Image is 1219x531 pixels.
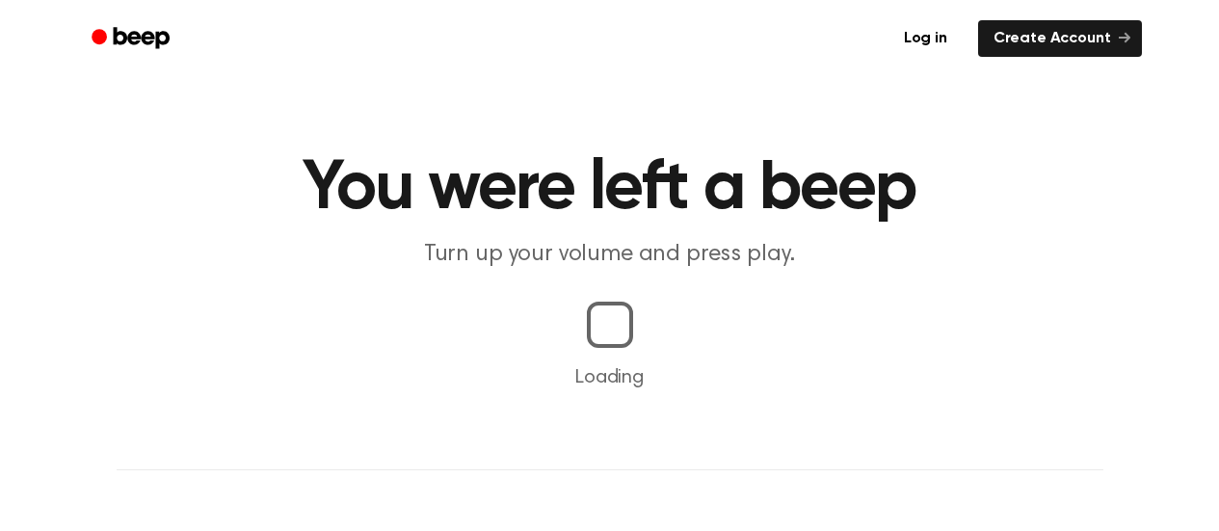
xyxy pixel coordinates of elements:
a: Log in [885,16,967,61]
a: Beep [78,20,187,58]
a: Create Account [978,20,1142,57]
p: Turn up your volume and press play. [240,239,980,271]
h1: You were left a beep [117,154,1103,224]
p: Loading [23,363,1196,392]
